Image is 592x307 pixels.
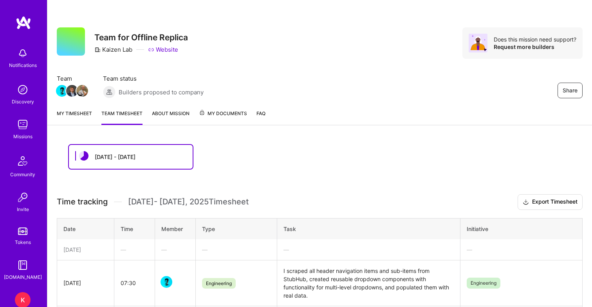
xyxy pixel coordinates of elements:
[94,45,132,54] div: Kaizen Lab
[15,190,31,205] img: Invite
[12,98,34,106] div: Discovery
[15,257,31,273] img: guide book
[76,85,88,97] img: Team Member Avatar
[128,197,249,207] span: [DATE] - [DATE] , 2025 Timesheet
[94,47,101,53] i: icon CompanyGray
[148,45,178,54] a: Website
[18,228,27,235] img: tokens
[563,87,578,94] span: Share
[9,61,37,69] div: Notifications
[57,109,92,125] a: My timesheet
[15,82,31,98] img: discovery
[56,85,68,97] img: Team Member Avatar
[119,88,204,96] span: Builders proposed to company
[195,218,277,239] th: Type
[460,218,582,239] th: Initiative
[256,109,265,125] a: FAQ
[94,33,188,42] h3: Team for Offline Replica
[199,109,247,118] span: My Documents
[114,218,155,239] th: Time
[13,152,32,170] img: Community
[494,36,576,43] div: Does this mission need support?
[161,275,171,289] a: Team Member Avatar
[79,151,88,161] img: status icon
[202,246,271,254] div: —
[103,74,204,83] span: Team status
[114,260,155,306] td: 07:30
[523,198,529,206] i: icon Download
[199,109,247,125] a: My Documents
[57,218,114,239] th: Date
[95,153,135,161] div: [DATE] - [DATE]
[16,16,31,30] img: logo
[77,84,87,98] a: Team Member Avatar
[277,260,460,306] td: I scraped all header navigation items and sub-items from StubHub, created reusable dropdown compo...
[10,170,35,179] div: Community
[155,218,195,239] th: Member
[15,238,31,246] div: Tokens
[57,197,108,207] span: Time tracking
[161,246,189,254] div: —
[558,83,583,98] button: Share
[469,34,487,52] img: Avatar
[283,246,454,254] div: —
[101,109,143,125] a: Team timesheet
[467,246,576,254] div: —
[202,278,236,289] span: Engineering
[15,117,31,132] img: teamwork
[63,246,108,254] div: [DATE]
[13,132,32,141] div: Missions
[103,86,116,98] img: Builders proposed to company
[4,273,42,281] div: [DOMAIN_NAME]
[66,85,78,97] img: Team Member Avatar
[494,43,576,51] div: Request more builders
[17,205,29,213] div: Invite
[67,84,77,98] a: Team Member Avatar
[161,276,172,288] img: Team Member Avatar
[518,194,583,210] button: Export Timesheet
[15,45,31,61] img: bell
[57,74,87,83] span: Team
[277,218,460,239] th: Task
[467,278,500,289] span: Engineering
[152,109,190,125] a: About Mission
[63,279,108,287] div: [DATE]
[57,84,67,98] a: Team Member Avatar
[121,246,148,254] div: —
